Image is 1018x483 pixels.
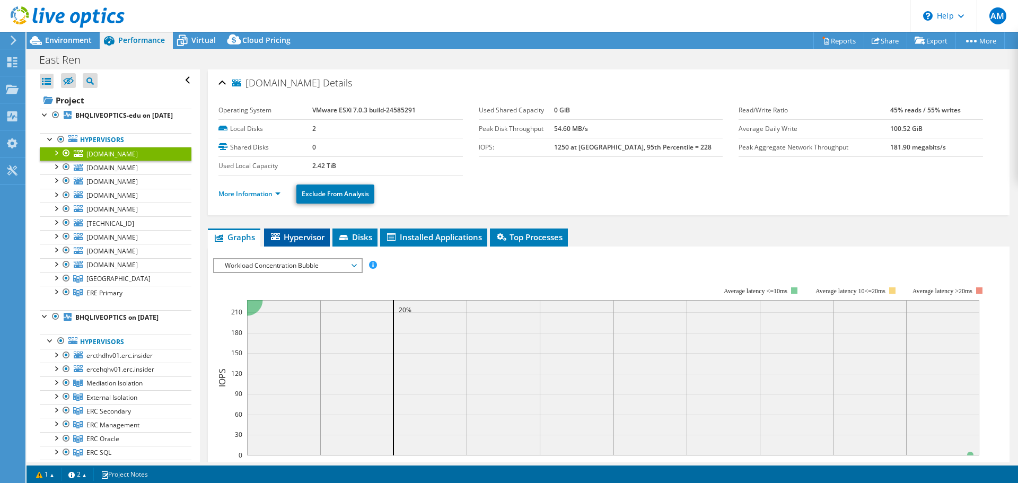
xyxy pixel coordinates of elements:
[739,142,890,153] label: Peak Aggregate Network Throughput
[40,404,191,418] a: ERC Secondary
[40,109,191,122] a: BHQLIVEOPTICS-edu on [DATE]
[86,393,137,402] span: External Isolation
[554,143,712,152] b: 1250 at [GEOGRAPHIC_DATA], 95th Percentile = 228
[40,244,191,258] a: [DOMAIN_NAME]
[86,462,123,471] span: ERC Primary
[680,461,693,470] text: 60%
[323,76,352,89] span: Details
[40,418,191,432] a: ERC Management
[739,124,890,134] label: Average Daily Write
[235,410,242,419] text: 60
[191,35,216,45] span: Virtual
[86,205,138,214] span: [DOMAIN_NAME]
[40,335,191,348] a: Hypervisors
[86,274,151,283] span: [GEOGRAPHIC_DATA]
[86,150,138,159] span: [DOMAIN_NAME]
[312,124,316,133] b: 2
[312,106,416,115] b: VMware ESXi 7.0.3 build-24585291
[479,142,554,153] label: IOPS:
[218,142,312,153] label: Shared Disks
[385,232,482,242] span: Installed Applications
[40,349,191,363] a: ercthdhv01.erc.insider
[907,32,956,49] a: Export
[460,461,473,470] text: 30%
[338,232,372,242] span: Disks
[34,54,97,66] h1: East Ren
[495,232,563,242] span: Top Processes
[269,232,324,242] span: Hypervisor
[218,124,312,134] label: Local Disks
[231,308,242,317] text: 210
[40,363,191,376] a: ercehqhv01.erc.insider
[239,451,242,460] text: 0
[220,259,356,272] span: Workload Concentration Bubble
[40,216,191,230] a: [TECHNICAL_ID]
[61,468,94,481] a: 2
[86,407,131,416] span: ERC Secondary
[312,161,336,170] b: 2.42 TiB
[40,258,191,272] a: [DOMAIN_NAME]
[890,106,961,115] b: 45% reads / 55% writes
[86,191,138,200] span: [DOMAIN_NAME]
[86,351,153,360] span: ercthdhv01.erc.insider
[607,461,620,470] text: 50%
[93,468,155,481] a: Project Notes
[75,111,173,120] b: BHQLIVEOPTICS-edu on [DATE]
[216,368,228,387] text: IOPS
[890,124,923,133] b: 100.52 GiB
[739,105,890,116] label: Read/Write Ratio
[86,379,143,388] span: Mediation Isolation
[479,124,554,134] label: Peak Disk Throughput
[40,230,191,244] a: [DOMAIN_NAME]
[40,133,191,147] a: Hypervisors
[118,35,165,45] span: Performance
[86,219,134,228] span: [TECHNICAL_ID]
[955,32,1005,49] a: More
[86,448,111,457] span: ERC SQL
[387,461,400,470] text: 20%
[231,328,242,337] text: 180
[40,189,191,203] a: [DOMAIN_NAME]
[40,390,191,404] a: External Isolation
[312,143,316,152] b: 0
[753,461,766,470] text: 70%
[242,35,291,45] span: Cloud Pricing
[40,203,191,216] a: [DOMAIN_NAME]
[314,461,327,470] text: 10%
[989,7,1006,24] span: AM
[554,106,570,115] b: 0 GiB
[40,376,191,390] a: Mediation Isolation
[533,461,546,470] text: 40%
[479,105,554,116] label: Used Shared Capacity
[45,35,92,45] span: Environment
[235,430,242,439] text: 30
[218,161,312,171] label: Used Local Capacity
[235,389,242,398] text: 90
[40,432,191,446] a: ERC Oracle
[86,434,119,443] span: ERC Oracle
[399,305,411,314] text: 20%
[923,11,933,21] svg: \n
[40,310,191,324] a: BHQLIVEOPTICS on [DATE]
[75,313,159,322] b: BHQLIVEOPTICS on [DATE]
[296,185,374,204] a: Exclude From Analysis
[231,369,242,378] text: 120
[86,365,154,374] span: ercehqhv01.erc.insider
[232,78,320,89] span: [DOMAIN_NAME]
[86,233,138,242] span: [DOMAIN_NAME]
[554,124,588,133] b: 54.60 MB/s
[813,32,864,49] a: Reports
[815,287,885,295] tspan: Average latency 10<=20ms
[231,348,242,357] text: 150
[86,247,138,256] span: [DOMAIN_NAME]
[218,105,312,116] label: Operating System
[827,461,839,470] text: 80%
[40,460,191,473] a: ERC Primary
[86,163,138,172] span: [DOMAIN_NAME]
[29,468,62,481] a: 1
[86,177,138,186] span: [DOMAIN_NAME]
[40,147,191,161] a: [DOMAIN_NAME]
[890,143,946,152] b: 181.90 megabits/s
[86,288,122,297] span: ERE Primary
[40,286,191,300] a: ERE Primary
